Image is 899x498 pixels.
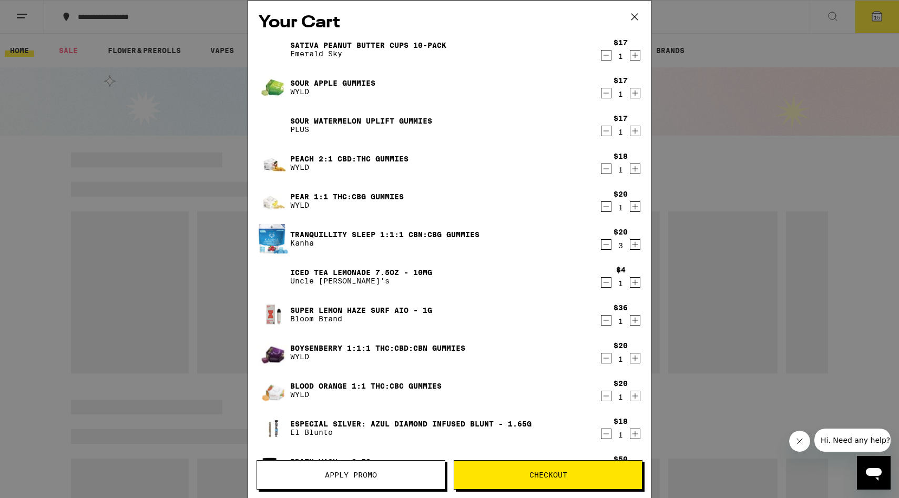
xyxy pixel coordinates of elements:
div: 1 [614,355,628,363]
img: Iced Tea Lemonade 7.5oz - 10mg [259,262,288,291]
button: Decrement [601,164,611,174]
button: Checkout [454,460,642,490]
p: WYLD [290,163,408,171]
img: Super Lemon Haze Surf AIO - 1g [259,300,288,329]
div: 3 [614,241,628,250]
button: Increment [630,429,640,439]
a: Sour Apple Gummies [290,79,375,87]
div: 1 [614,128,628,136]
img: Brain Wash - 3.5g [259,451,288,481]
div: 1 [614,393,628,401]
a: Sour Watermelon UPLIFT Gummies [290,117,432,125]
div: 1 [614,431,628,439]
img: Boysenberry 1:1:1 THC:CBD:CBN Gummies [259,332,288,373]
a: Iced Tea Lemonade 7.5oz - 10mg [290,268,432,277]
div: 1 [614,317,628,326]
div: $20 [614,228,628,236]
button: Decrement [601,201,611,212]
iframe: Button to launch messaging window [857,456,891,490]
p: WYLD [290,390,442,399]
span: Apply Promo [325,471,377,479]
div: 1 [614,52,628,60]
div: 1 [614,166,628,174]
button: Decrement [601,353,611,363]
img: Sativa Peanut Butter Cups 10-Pack [259,35,288,64]
p: Emerald Sky [290,49,446,58]
a: Brain Wash - 3.5g [290,458,371,466]
button: Increment [630,50,640,60]
a: Pear 1:1 THC:CBG Gummies [290,192,404,201]
img: Tranquillity Sleep 1:1:1 CBN:CBG Gummies [259,223,288,255]
iframe: Close message [789,431,810,452]
button: Increment [630,201,640,212]
div: $17 [614,76,628,85]
p: WYLD [290,352,465,361]
button: Increment [630,277,640,288]
div: $20 [614,379,628,388]
p: WYLD [290,201,404,209]
button: Increment [630,353,640,363]
a: Super Lemon Haze Surf AIO - 1g [290,306,432,314]
h2: Your Cart [259,11,640,35]
div: $17 [614,38,628,47]
button: Decrement [601,50,611,60]
span: Checkout [529,471,567,479]
img: Peach 2:1 CBD:THC Gummies [259,148,288,178]
div: $17 [614,114,628,123]
div: $50 [614,455,628,463]
a: Boysenberry 1:1:1 THC:CBD:CBN Gummies [290,344,465,352]
a: Especial Silver: Azul Diamond Infused Blunt - 1.65g [290,420,532,428]
a: Blood Orange 1:1 THC:CBC Gummies [290,382,442,390]
button: Increment [630,391,640,401]
a: Peach 2:1 CBD:THC Gummies [290,155,408,163]
img: Especial Silver: Azul Diamond Infused Blunt - 1.65g [259,419,288,438]
button: Decrement [601,391,611,401]
button: Increment [630,88,640,98]
p: PLUS [290,125,432,134]
button: Decrement [601,277,611,288]
button: Increment [630,315,640,326]
p: El Blunto [290,428,532,436]
div: $36 [614,303,628,312]
button: Increment [630,164,640,174]
div: 1 [614,90,628,98]
img: Pear 1:1 THC:CBG Gummies [259,186,288,216]
p: Kanha [290,239,479,247]
img: Sour Apple Gummies [259,73,288,102]
div: 1 [614,204,628,212]
a: Tranquillity Sleep 1:1:1 CBN:CBG Gummies [290,230,479,239]
iframe: Message from company [814,429,891,452]
img: Blood Orange 1:1 THC:CBC Gummies [259,370,288,411]
img: Sour Watermelon UPLIFT Gummies [259,110,288,140]
div: $20 [614,190,628,198]
button: Decrement [601,315,611,326]
div: $4 [616,266,626,274]
div: $20 [614,341,628,350]
div: $18 [614,417,628,425]
div: 1 [616,279,626,288]
button: Increment [630,239,640,250]
button: Decrement [601,88,611,98]
p: WYLD [290,87,375,96]
button: Decrement [601,239,611,250]
button: Decrement [601,126,611,136]
p: Bloom Brand [290,314,432,323]
button: Apply Promo [257,460,445,490]
button: Increment [630,126,640,136]
p: Uncle [PERSON_NAME]'s [290,277,432,285]
button: Decrement [601,429,611,439]
div: $18 [614,152,628,160]
a: Sativa Peanut Butter Cups 10-Pack [290,41,446,49]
